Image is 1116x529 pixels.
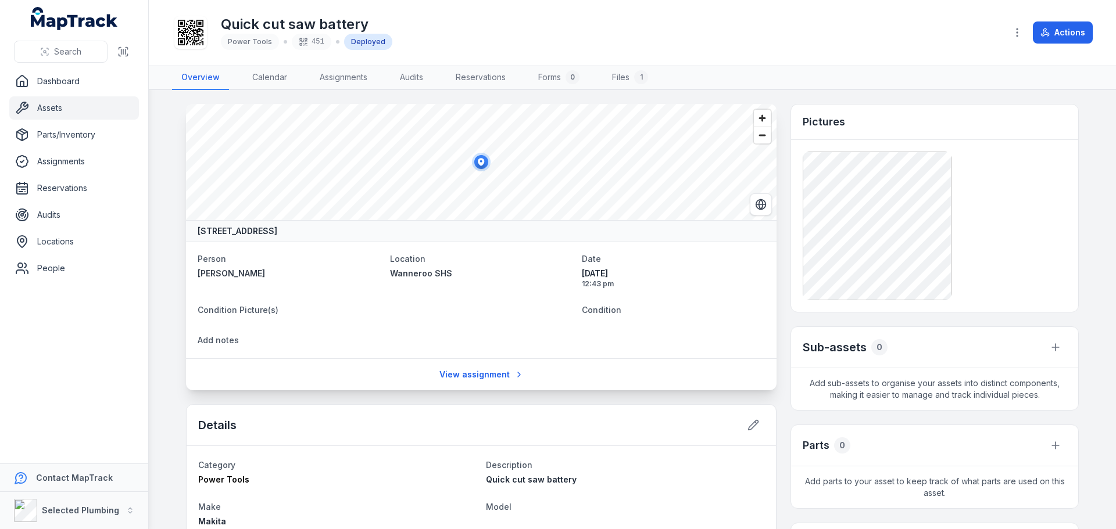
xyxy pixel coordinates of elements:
button: Actions [1033,21,1093,44]
a: Wanneroo SHS [390,268,573,279]
span: [DATE] [582,268,765,279]
a: Files1 [603,66,657,90]
h1: Quick cut saw battery [221,15,392,34]
a: Audits [391,66,432,90]
span: Add parts to your asset to keep track of what parts are used on this asset. [791,466,1078,508]
span: Add sub-assets to organise your assets into distinct components, making it easier to manage and t... [791,368,1078,410]
span: Date [582,254,601,264]
span: Power Tools [198,474,249,484]
h3: Parts [803,437,829,454]
button: Switch to Satellite View [750,193,772,215]
h3: Pictures [803,114,845,130]
span: Wanneroo SHS [390,268,452,278]
a: [PERSON_NAME] [198,268,381,279]
span: Quick cut saw battery [486,474,577,484]
a: Dashboard [9,70,139,93]
a: Overview [172,66,229,90]
span: Condition [582,305,621,315]
a: View assignment [432,364,531,386]
a: Parts/Inventory [9,123,139,146]
h2: Sub-assets [803,339,867,355]
a: Assignments [310,66,377,90]
span: Model [486,502,512,512]
a: MapTrack [31,7,118,30]
div: Deployed [344,34,392,50]
a: Audits [9,203,139,226]
span: Search [54,46,81,57]
div: 1 [634,70,648,84]
a: Reservations [446,66,515,90]
a: Assets [9,96,139,120]
span: Power Tools [228,37,272,46]
span: Person [198,254,226,264]
a: Locations [9,230,139,253]
a: Assignments [9,150,139,173]
canvas: Map [186,104,777,220]
span: Add notes [198,335,239,345]
button: Zoom out [754,127,771,143]
span: Location [390,254,425,264]
a: Forms0 [529,66,589,90]
a: Reservations [9,177,139,200]
span: Makita [198,516,226,526]
a: People [9,257,139,280]
span: Make [198,502,221,512]
span: 12:43 pm [582,279,765,289]
span: Condition Picture(s) [198,305,278,315]
strong: Contact MapTrack [36,473,113,483]
h2: Details [198,417,237,433]
div: 0 [871,339,888,355]
a: Calendar [243,66,296,90]
button: Zoom in [754,110,771,127]
button: Search [14,41,108,63]
div: 0 [834,437,850,454]
strong: Selected Plumbing [42,505,119,515]
span: Description [486,460,532,470]
div: 451 [292,34,331,50]
span: Category [198,460,235,470]
strong: [STREET_ADDRESS] [198,225,277,237]
div: 0 [566,70,580,84]
time: 9/17/2025, 12:43:22 PM [582,268,765,289]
